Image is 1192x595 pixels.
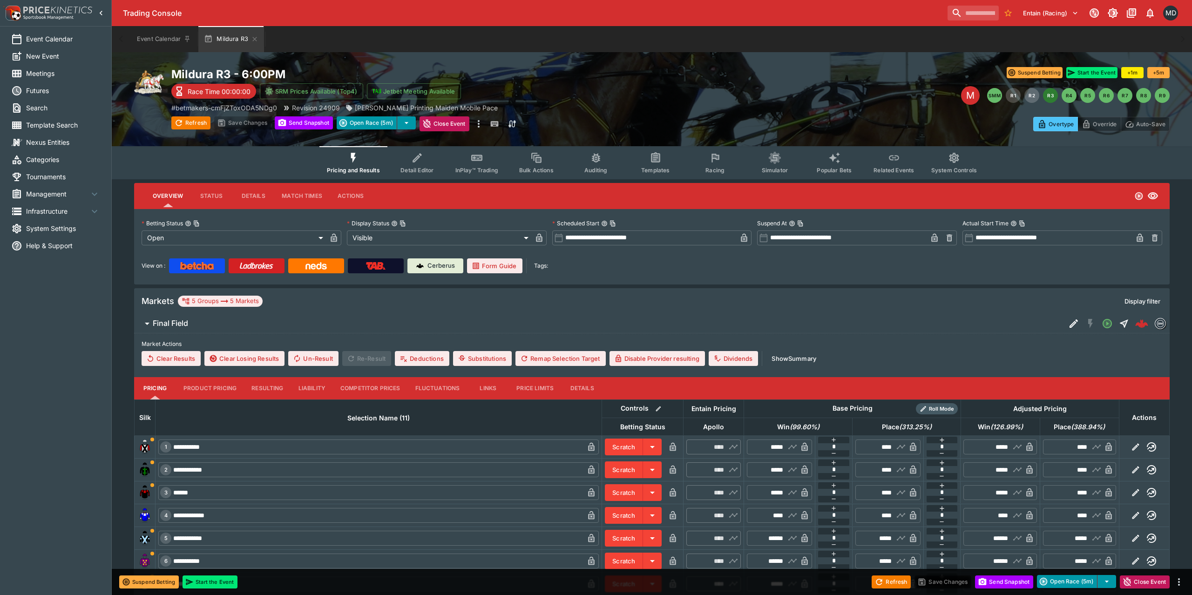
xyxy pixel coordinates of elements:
[366,262,386,270] img: TabNZ
[1077,117,1121,131] button: Override
[427,261,455,270] p: Cerberus
[400,167,433,174] span: Detail Editor
[605,439,643,455] button: Scratch
[948,6,999,20] input: search
[26,86,100,95] span: Futures
[26,223,100,233] span: System Settings
[163,535,169,541] span: 5
[137,439,152,454] img: runner 1
[817,167,852,174] span: Popular Bets
[1116,315,1132,332] button: Straight
[968,421,1033,433] span: Win(126.99%)
[134,314,1065,333] button: Final Field
[1082,315,1099,332] button: SGM Disabled
[916,403,958,414] div: Show/hide Price Roll mode configuration.
[641,167,670,174] span: Templates
[1123,5,1140,21] button: Documentation
[134,67,164,97] img: harness_racing.png
[1033,117,1170,131] div: Start From
[1173,576,1185,588] button: more
[185,220,191,227] button: Betting StatusCopy To Clipboard
[605,461,643,478] button: Scratch
[584,167,607,174] span: Auditing
[330,185,372,207] button: Actions
[1135,317,1148,330] img: logo-cerberus--red.svg
[509,377,561,399] button: Price Limits
[1007,67,1063,78] button: Suspend Betting
[182,296,259,307] div: 5 Groups 5 Markets
[408,377,467,399] button: Fluctuations
[355,103,498,113] p: [PERSON_NAME] Printing Maiden Mobile Pace
[1155,318,1165,329] img: betmakers
[345,103,498,113] div: Park Douglas Printing Maiden Mobile Pace
[1066,67,1117,78] button: Start the Event
[1086,5,1103,21] button: Connected to PK
[1065,315,1082,332] button: Edit Detail
[274,185,330,207] button: Match Times
[327,167,380,174] span: Pricing and Results
[1119,294,1166,309] button: Display filter
[131,26,196,52] button: Event Calendar
[1080,88,1095,103] button: R5
[1037,575,1097,588] button: Open Race (5m)
[26,137,100,147] span: Nexus Entities
[1001,6,1016,20] button: No Bookmarks
[142,230,326,245] div: Open
[987,88,1170,103] nav: pagination navigation
[1043,421,1115,433] span: Place(388.94%)
[1120,575,1170,588] button: Close Event
[1093,119,1117,129] p: Override
[467,258,522,273] a: Form Guide
[26,120,100,130] span: Template Search
[135,399,156,435] th: Silk
[519,167,554,174] span: Bulk Actions
[1134,191,1144,201] svg: Open
[26,103,100,113] span: Search
[26,155,100,164] span: Categories
[260,83,363,99] button: SRM Prices Available (Top4)
[797,220,804,227] button: Copy To Clipboard
[767,421,830,433] span: Win(99.60%)
[1135,317,1148,330] div: a1af3044-e820-47d7-b5d1-126cc90211e8
[163,558,169,564] span: 6
[239,262,273,270] img: Ladbrokes
[416,262,424,270] img: Cerberus
[610,351,705,366] button: Disable Provider resulting
[134,377,176,399] button: Pricing
[872,421,942,433] span: Place(313.25%)
[26,189,89,199] span: Management
[1119,399,1169,435] th: Actions
[391,220,398,227] button: Display StatusCopy To Clipboard
[602,399,684,418] th: Controls
[829,403,876,414] div: Base Pricing
[605,507,643,524] button: Scratch
[232,185,274,207] button: Details
[193,220,200,227] button: Copy To Clipboard
[145,185,190,207] button: Overview
[26,241,100,250] span: Help & Support
[347,219,389,227] p: Display Status
[1019,220,1025,227] button: Copy To Clipboard
[26,34,100,44] span: Event Calendar
[288,351,338,366] button: Un-Result
[142,219,183,227] p: Betting Status
[561,377,603,399] button: Details
[137,485,152,500] img: runner 3
[190,185,232,207] button: Status
[163,489,169,496] span: 3
[163,444,169,450] span: 1
[601,220,608,227] button: Scheduled StartCopy To Clipboard
[1006,88,1021,103] button: R1
[1049,119,1074,129] p: Overtype
[1147,190,1158,202] svg: Visible
[1132,314,1151,333] a: a1af3044-e820-47d7-b5d1-126cc90211e8
[931,167,977,174] span: System Controls
[26,68,100,78] span: Meetings
[652,403,664,415] button: Bulk edit
[142,337,1162,351] label: Market Actions
[1062,88,1077,103] button: R4
[163,467,169,473] span: 2
[204,351,284,366] button: Clear Losing Results
[684,399,744,418] th: Entain Pricing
